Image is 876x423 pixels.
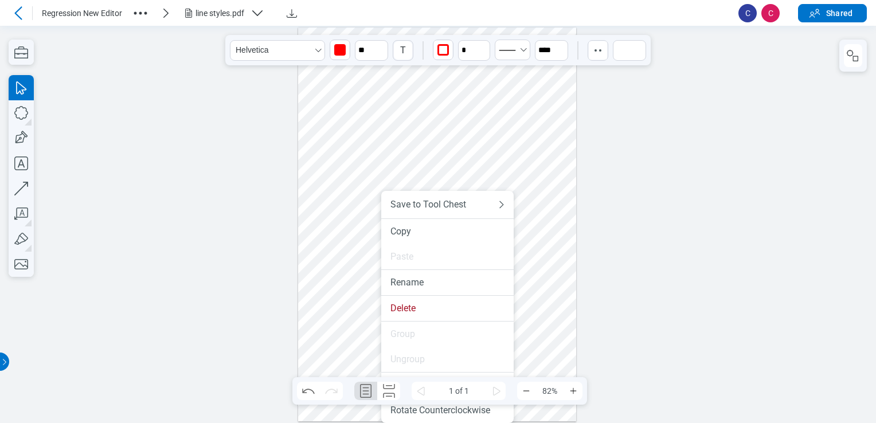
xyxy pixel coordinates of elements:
[390,405,505,416] div: Rotate Counterclockwise
[826,7,852,19] span: Shared
[798,4,867,22] button: Shared
[535,382,564,400] span: 82%
[390,277,505,288] div: Rename
[495,40,530,60] button: Select Solid
[430,382,487,400] span: 1 of 1
[390,226,505,237] div: Copy
[195,7,246,19] div: line styles.pdf
[297,382,320,400] button: Undo
[231,46,269,55] div: Helvetica
[283,4,301,22] button: Download
[182,4,273,22] button: line styles.pdf
[394,41,412,60] div: T
[230,40,325,61] button: Select Helvetica
[390,328,505,340] div: Group
[393,40,413,61] button: T
[390,251,505,263] div: Paste
[738,4,757,22] span: C
[517,382,535,400] button: Zoom Out
[354,382,377,400] button: Single Page Layout
[377,382,400,400] button: Continuous Page Layout
[564,382,582,400] button: Zoom In
[42,7,122,19] span: Regression New Editor
[320,382,343,400] button: Redo
[390,199,482,210] div: Save to Tool Chest
[390,354,505,365] div: Ungroup
[761,4,780,22] span: C
[390,303,505,314] div: Delete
